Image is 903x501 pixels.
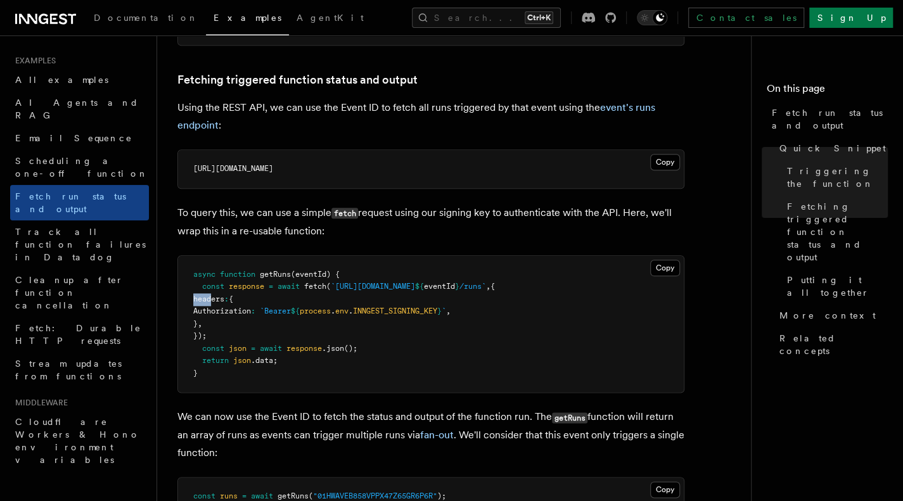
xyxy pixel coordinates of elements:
[313,491,437,500] span: "01HWAVEB858VPPX47Z65GR6P6R"
[787,200,888,263] span: Fetching triggered function status and output
[202,282,224,291] span: const
[10,68,149,91] a: All examples
[437,491,446,500] span: );
[304,282,326,291] span: fetch
[193,270,215,279] span: async
[15,358,122,381] span: Stream updates from functions
[278,282,300,291] span: await
[15,227,146,262] span: Track all function failures in Datadog
[10,398,68,408] span: Middleware
[650,481,680,498] button: Copy
[774,327,888,362] a: Related concepts
[260,270,291,279] span: getRuns
[177,204,684,240] p: To query this, we can use a simple request using our signing key to authenticate with the API. He...
[767,81,888,101] h4: On this page
[193,319,198,328] span: }
[552,412,587,423] code: getRuns
[437,307,442,315] span: }
[415,282,424,291] span: ${
[459,282,486,291] span: /runs`
[286,344,322,353] span: response
[15,275,124,310] span: Cleanup after function cancellation
[251,356,278,365] span: .data;
[10,410,149,471] a: Cloudflare Workers & Hono environment variables
[15,417,140,465] span: Cloudflare Workers & Hono environment variables
[787,274,888,299] span: Putting it all together
[15,191,126,214] span: Fetch run status and output
[490,282,495,291] span: {
[15,133,132,143] span: Email Sequence
[787,165,888,190] span: Triggering the function
[224,295,229,303] span: :
[269,282,273,291] span: =
[424,282,455,291] span: eventId
[331,282,415,291] span: `[URL][DOMAIN_NAME]
[229,282,264,291] span: response
[233,356,251,365] span: json
[289,4,371,34] a: AgentKit
[809,8,893,28] a: Sign Up
[193,369,198,377] span: }
[650,154,680,170] button: Copy
[193,164,273,173] span: [URL][DOMAIN_NAME]
[349,307,353,315] span: .
[767,101,888,137] a: Fetch run status and output
[309,491,313,500] span: (
[774,304,888,327] a: More context
[774,137,888,160] a: Quick Snippet
[10,56,56,66] span: Examples
[214,13,281,23] span: Examples
[297,13,364,23] span: AgentKit
[291,307,300,315] span: ${
[10,91,149,127] a: AI Agents and RAG
[202,356,229,365] span: return
[455,282,459,291] span: }
[10,269,149,317] a: Cleanup after function cancellation
[193,295,224,303] span: headers
[15,156,148,179] span: Scheduling a one-off function
[229,295,233,303] span: {
[193,331,207,340] span: });
[10,149,149,185] a: Scheduling a one-off function
[782,195,888,269] a: Fetching triggered function status and output
[688,8,804,28] a: Contact sales
[177,71,418,89] a: Fetching triggered function status and output
[10,127,149,149] a: Email Sequence
[291,270,340,279] span: (eventId) {
[353,307,437,315] span: INNGEST_SIGNING_KEY
[779,332,888,357] span: Related concepts
[251,491,273,500] span: await
[331,208,358,219] code: fetch
[206,4,289,35] a: Examples
[10,352,149,388] a: Stream updates from functions
[335,307,349,315] span: env
[779,142,886,155] span: Quick Snippet
[220,491,238,500] span: runs
[229,344,247,353] span: json
[322,344,344,353] span: .json
[202,344,224,353] span: const
[94,13,198,23] span: Documentation
[446,307,451,315] span: ,
[10,317,149,352] a: Fetch: Durable HTTP requests
[15,75,108,85] span: All examples
[220,270,255,279] span: function
[650,260,680,276] button: Copy
[251,344,255,353] span: =
[193,491,215,500] span: const
[331,307,335,315] span: .
[177,99,684,134] p: Using the REST API, we can use the Event ID to fetch all runs triggered by that event using the :
[525,11,553,24] kbd: Ctrl+K
[193,307,251,315] span: Authorization
[15,98,139,120] span: AI Agents and RAG
[782,269,888,304] a: Putting it all together
[300,307,331,315] span: process
[278,491,309,500] span: getRuns
[637,10,667,25] button: Toggle dark mode
[772,106,888,132] span: Fetch run status and output
[344,344,357,353] span: ();
[177,408,684,462] p: We can now use the Event ID to fetch the status and output of the function run. The function will...
[242,491,247,500] span: =
[486,282,490,291] span: ,
[260,344,282,353] span: await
